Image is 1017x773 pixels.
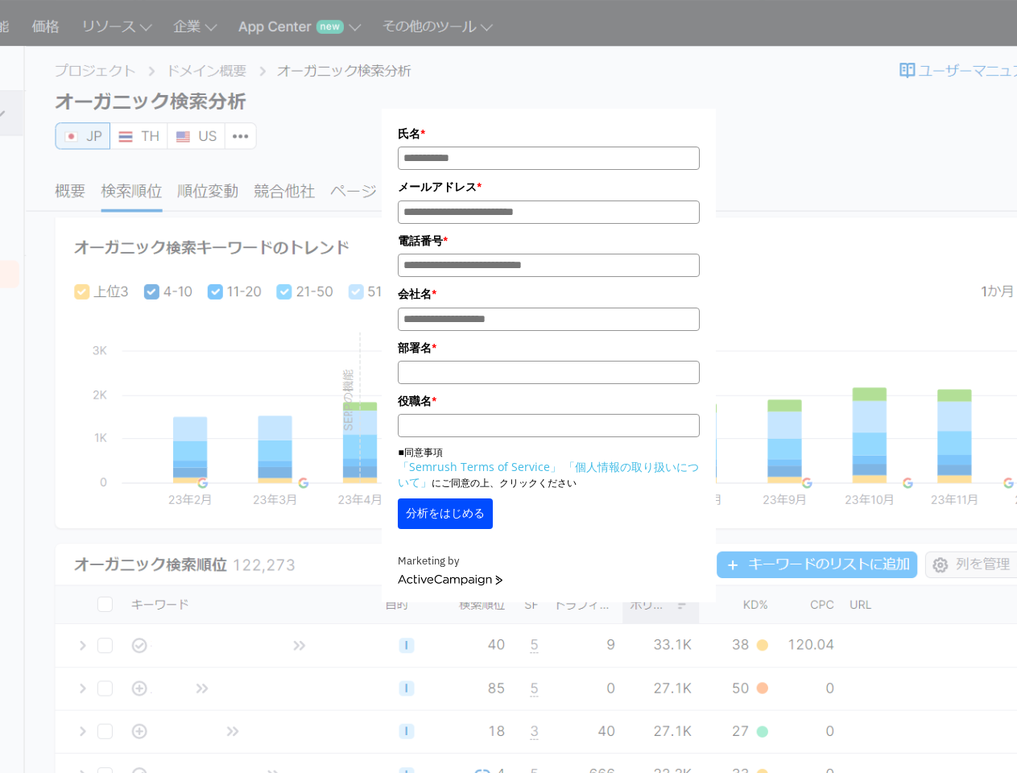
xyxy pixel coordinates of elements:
div: Marketing by [398,553,699,570]
p: ■同意事項 にご同意の上、クリックください [398,445,699,490]
label: 役職名 [398,392,699,410]
label: 電話番号 [398,232,699,250]
a: 「個人情報の取り扱いについて」 [398,459,699,490]
label: 部署名 [398,339,699,357]
a: 「Semrush Terms of Service」 [398,459,561,474]
label: メールアドレス [398,178,699,196]
button: 分析をはじめる [398,498,493,529]
label: 氏名 [398,125,699,143]
label: 会社名 [398,285,699,303]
